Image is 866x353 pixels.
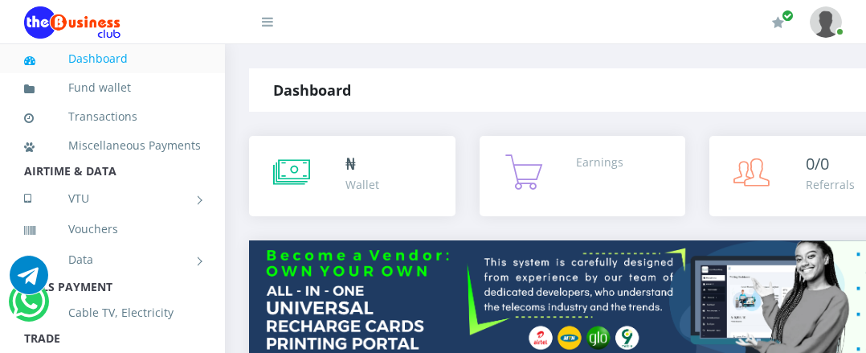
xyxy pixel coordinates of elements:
[480,136,686,216] a: Earnings
[345,152,379,176] div: ₦
[24,211,201,248] a: Vouchers
[782,10,794,22] span: Renew/Upgrade Subscription
[12,294,45,321] a: Chat for support
[806,176,855,193] div: Referrals
[24,6,121,39] img: Logo
[806,153,829,174] span: 0/0
[24,294,201,331] a: Cable TV, Electricity
[24,179,201,219] a: VTU
[24,40,201,77] a: Dashboard
[24,69,201,106] a: Fund wallet
[24,98,201,135] a: Transactions
[24,127,201,164] a: Miscellaneous Payments
[273,80,351,100] strong: Dashboard
[772,16,784,29] i: Renew/Upgrade Subscription
[249,136,455,216] a: ₦ Wallet
[24,240,201,280] a: Data
[810,6,842,38] img: User
[10,268,48,294] a: Chat for support
[345,176,379,193] div: Wallet
[576,154,623,170] div: Earnings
